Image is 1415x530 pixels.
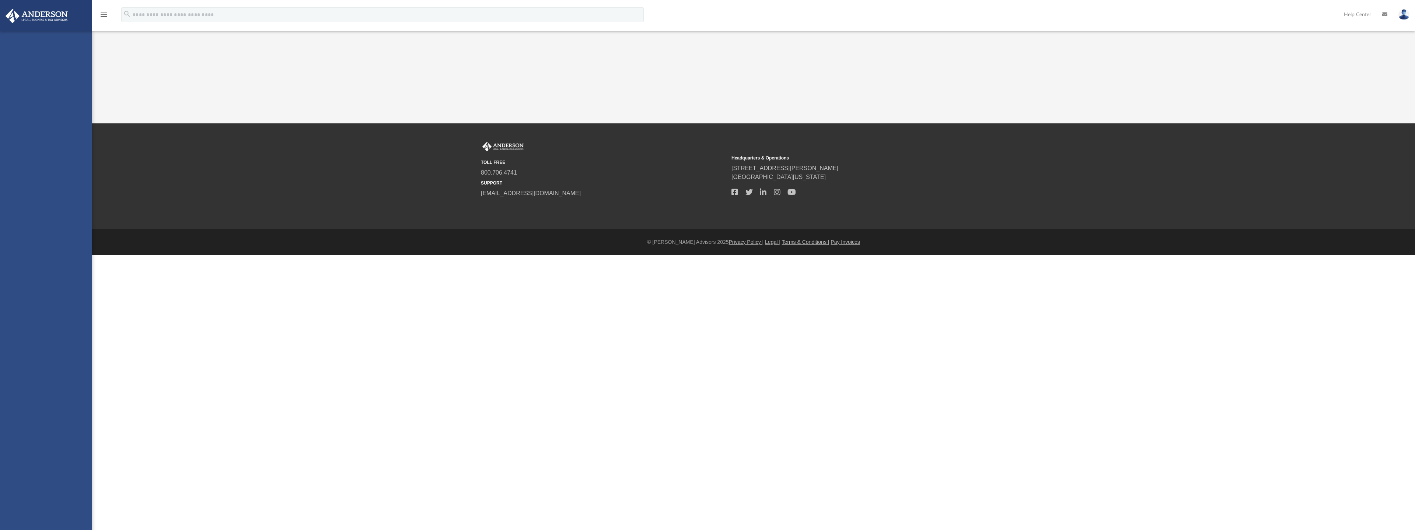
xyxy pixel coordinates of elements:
[481,190,581,196] a: [EMAIL_ADDRESS][DOMAIN_NAME]
[481,169,517,176] a: 800.706.4741
[481,180,726,186] small: SUPPORT
[481,159,726,166] small: TOLL FREE
[1398,9,1409,20] img: User Pic
[731,165,838,171] a: [STREET_ADDRESS][PERSON_NAME]
[765,239,780,245] a: Legal |
[481,142,525,151] img: Anderson Advisors Platinum Portal
[3,9,70,23] img: Anderson Advisors Platinum Portal
[92,238,1415,246] div: © [PERSON_NAME] Advisors 2025
[99,10,108,19] i: menu
[731,155,977,161] small: Headquarters & Operations
[729,239,764,245] a: Privacy Policy |
[731,174,826,180] a: [GEOGRAPHIC_DATA][US_STATE]
[831,239,860,245] a: Pay Invoices
[782,239,829,245] a: Terms & Conditions |
[99,14,108,19] a: menu
[123,10,131,18] i: search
